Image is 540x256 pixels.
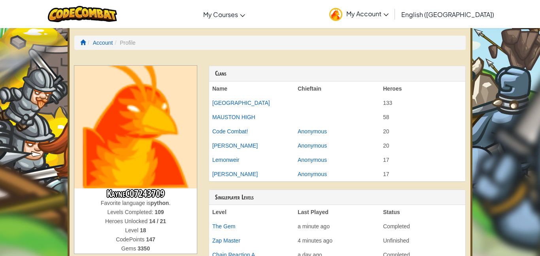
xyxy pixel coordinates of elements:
[48,6,117,22] img: CodeCombat logo
[298,157,327,163] a: Anonymous
[401,10,494,19] span: English ([GEOGRAPHIC_DATA])
[380,124,465,138] td: 20
[140,227,146,233] strong: 18
[113,39,135,47] li: Profile
[295,233,380,248] td: 4 minutes ago
[295,82,380,96] th: Chieftain
[380,153,465,167] td: 17
[155,209,164,215] strong: 109
[212,157,239,163] a: Lemonweir
[212,100,270,106] a: [GEOGRAPHIC_DATA]
[215,70,459,77] h3: Clans
[149,218,166,224] strong: 14 / 21
[397,4,498,25] a: English ([GEOGRAPHIC_DATA])
[298,142,327,149] a: Anonymous
[209,82,295,96] th: Name
[105,218,149,224] span: Heroes Unlocked
[380,233,465,248] td: Unfinished
[116,236,146,243] span: CodePoints
[212,223,235,229] a: The Gem
[380,138,465,153] td: 20
[101,200,151,206] span: Favorite language is
[212,142,258,149] a: [PERSON_NAME]
[74,188,197,199] h3: KayneC07243709
[380,96,465,110] td: 133
[298,171,327,177] a: Anonymous
[295,205,380,219] th: Last Played
[138,245,150,252] strong: 3350
[203,10,238,19] span: My Courses
[212,114,255,120] a: MAUSTON HIGH
[169,200,170,206] span: .
[212,171,258,177] a: [PERSON_NAME]
[93,40,113,46] a: Account
[209,205,295,219] th: Level
[380,205,465,219] th: Status
[380,82,465,96] th: Heroes
[325,2,393,27] a: My Account
[298,128,327,135] a: Anonymous
[346,9,389,18] span: My Account
[199,4,249,25] a: My Courses
[146,236,155,243] strong: 147
[212,237,240,244] a: Zap Master
[295,219,380,233] td: a minute ago
[151,200,169,206] strong: python
[107,209,155,215] span: Levels Completed:
[380,219,465,233] td: Completed
[215,194,459,201] h3: Singleplayer Levels
[212,128,248,135] a: Code Combat!
[329,8,342,21] img: avatar
[125,227,140,233] span: Level
[380,110,465,124] td: 58
[380,167,465,181] td: 17
[121,245,138,252] span: Gems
